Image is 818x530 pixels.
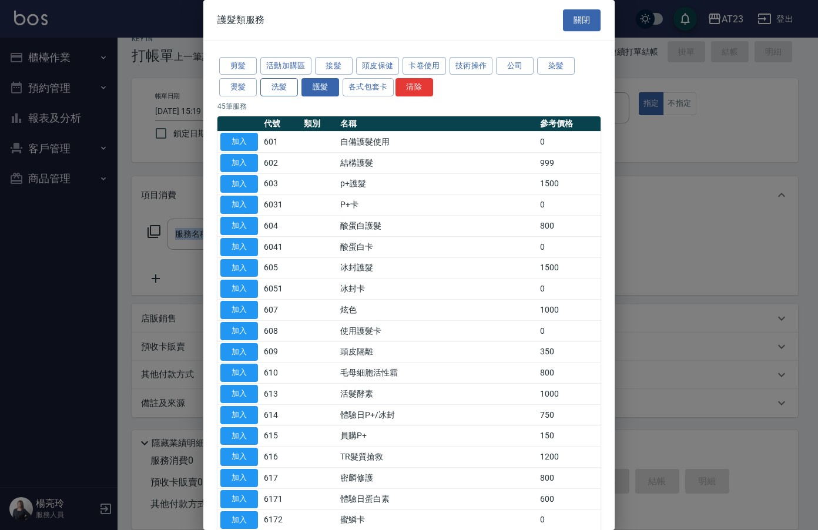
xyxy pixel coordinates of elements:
button: 加入 [220,259,258,277]
button: 加入 [220,238,258,256]
td: 0 [537,320,601,341]
button: 加入 [220,154,258,172]
td: 610 [261,363,301,384]
button: 清除 [395,78,433,96]
td: 800 [537,363,601,384]
button: 加入 [220,280,258,298]
button: 護髮 [301,78,339,96]
button: 加入 [220,490,258,508]
td: 617 [261,468,301,489]
button: 加入 [220,175,258,193]
button: 加入 [220,133,258,151]
td: 6171 [261,488,301,509]
button: 各式包套卡 [343,78,394,96]
td: 0 [537,194,601,216]
td: 6051 [261,279,301,300]
td: 999 [537,152,601,173]
button: 染髮 [537,57,575,75]
button: 接髮 [315,57,353,75]
button: 加入 [220,427,258,445]
td: 800 [537,216,601,237]
td: 609 [261,341,301,363]
td: p+護髮 [337,173,537,194]
td: 1500 [537,173,601,194]
p: 45 筆服務 [217,101,601,112]
button: 加入 [220,511,258,529]
button: 加入 [220,448,258,466]
td: 602 [261,152,301,173]
td: 608 [261,320,301,341]
td: 頭皮隔離 [337,341,537,363]
span: 護髮類服務 [217,14,264,26]
th: 代號 [261,116,301,132]
td: 0 [537,132,601,153]
td: TR髮質搶救 [337,447,537,468]
button: 燙髮 [219,78,257,96]
td: 604 [261,216,301,237]
td: 1000 [537,300,601,321]
td: 密麟修護 [337,468,537,489]
button: 加入 [220,301,258,319]
td: 1200 [537,447,601,468]
button: 頭皮保健 [356,57,400,75]
td: 0 [537,236,601,257]
button: 加入 [220,322,258,340]
button: 加入 [220,217,258,235]
td: 6041 [261,236,301,257]
td: 615 [261,425,301,447]
td: 酸蛋白卡 [337,236,537,257]
button: 加入 [220,343,258,361]
td: 使用護髮卡 [337,320,537,341]
td: 員購P+ [337,425,537,447]
td: 603 [261,173,301,194]
td: 體驗日P+/冰封 [337,404,537,425]
td: 613 [261,384,301,405]
button: 關閉 [563,9,601,31]
td: 活髮酵素 [337,384,537,405]
td: 毛母細胞活性霜 [337,363,537,384]
button: 加入 [220,469,258,487]
td: 結構護髮 [337,152,537,173]
td: 0 [537,279,601,300]
td: 炫色 [337,300,537,321]
td: 614 [261,404,301,425]
td: 1500 [537,257,601,279]
th: 參考價格 [537,116,601,132]
td: 601 [261,132,301,153]
button: 公司 [496,57,534,75]
button: 加入 [220,196,258,214]
td: P+卡 [337,194,537,216]
th: 名稱 [337,116,537,132]
td: 350 [537,341,601,363]
td: 體驗日蛋白素 [337,488,537,509]
td: 150 [537,425,601,447]
td: 600 [537,488,601,509]
td: 冰封護髮 [337,257,537,279]
button: 加入 [220,385,258,403]
td: 冰封卡 [337,279,537,300]
td: 605 [261,257,301,279]
td: 自備護髮使用 [337,132,537,153]
button: 技術操作 [450,57,493,75]
button: 卡卷使用 [403,57,446,75]
td: 酸蛋白護髮 [337,216,537,237]
th: 類別 [301,116,337,132]
td: 607 [261,300,301,321]
button: 洗髮 [260,78,298,96]
td: 616 [261,447,301,468]
td: 1000 [537,384,601,405]
td: 6031 [261,194,301,216]
button: 剪髮 [219,57,257,75]
td: 800 [537,468,601,489]
button: 加入 [220,364,258,382]
button: 活動加購區 [260,57,311,75]
button: 加入 [220,406,258,424]
td: 750 [537,404,601,425]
